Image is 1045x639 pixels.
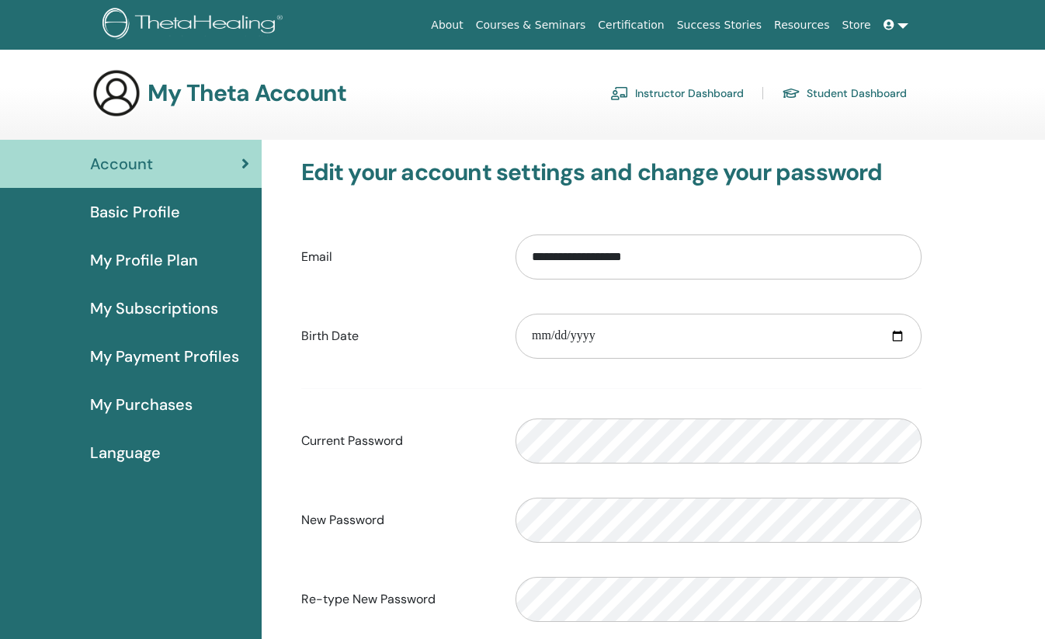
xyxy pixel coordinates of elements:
[90,200,180,224] span: Basic Profile
[290,585,504,614] label: Re-type New Password
[782,87,800,100] img: graduation-cap.svg
[102,8,288,43] img: logo.png
[290,505,504,535] label: New Password
[90,441,161,464] span: Language
[90,297,218,320] span: My Subscriptions
[610,81,744,106] a: Instructor Dashboard
[90,248,198,272] span: My Profile Plan
[470,11,592,40] a: Courses & Seminars
[836,11,877,40] a: Store
[610,86,629,100] img: chalkboard-teacher.svg
[92,68,141,118] img: generic-user-icon.jpg
[782,81,907,106] a: Student Dashboard
[290,242,504,272] label: Email
[301,158,922,186] h3: Edit your account settings and change your password
[90,152,153,175] span: Account
[290,321,504,351] label: Birth Date
[768,11,836,40] a: Resources
[425,11,469,40] a: About
[592,11,670,40] a: Certification
[671,11,768,40] a: Success Stories
[90,345,239,368] span: My Payment Profiles
[148,79,346,107] h3: My Theta Account
[290,426,504,456] label: Current Password
[90,393,193,416] span: My Purchases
